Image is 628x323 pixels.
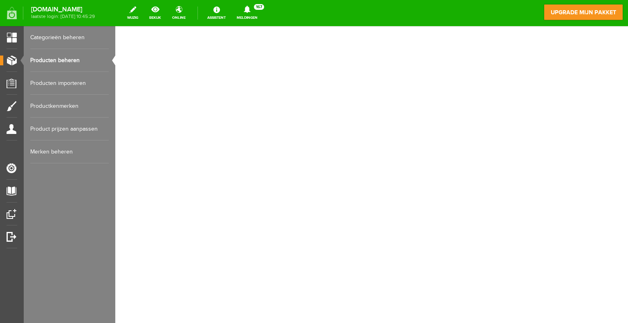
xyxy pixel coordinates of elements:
a: bekijk [144,4,166,22]
a: Producten beheren [30,49,109,72]
a: Categorieën beheren [30,26,109,49]
a: Meldingen167 [232,4,262,22]
a: online [167,4,191,22]
span: 167 [254,4,264,10]
a: Productkenmerken [30,95,109,118]
a: Assistent [202,4,231,22]
span: laatste login: [DATE] 10:45:29 [31,14,95,19]
strong: [DOMAIN_NAME] [31,7,95,12]
a: Producten importeren [30,72,109,95]
a: upgrade mijn pakket [544,4,623,20]
a: wijzig [122,4,143,22]
a: Product prijzen aanpassen [30,118,109,140]
a: Merken beheren [30,140,109,163]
